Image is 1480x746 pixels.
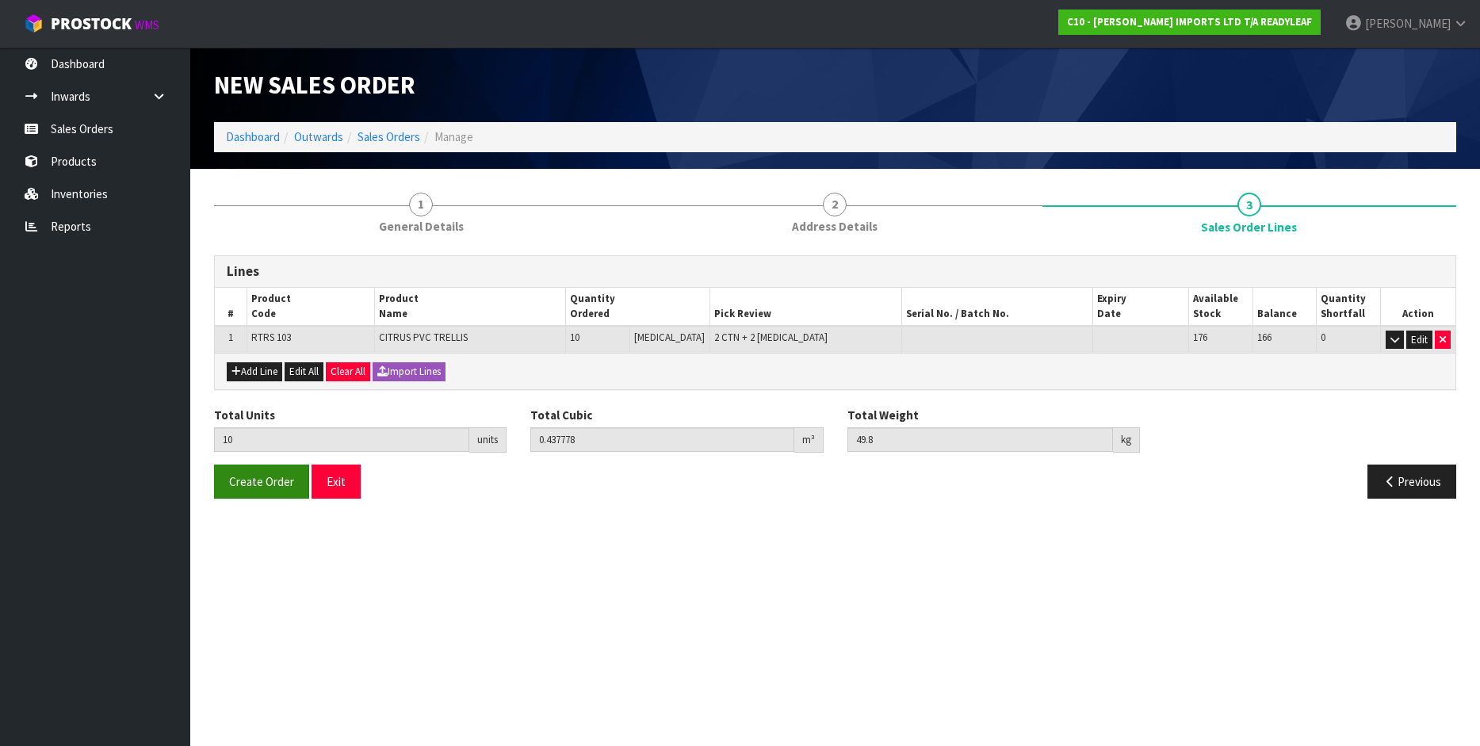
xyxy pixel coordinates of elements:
[227,362,282,381] button: Add Line
[135,17,159,33] small: WMS
[710,288,902,326] th: Pick Review
[1367,465,1456,499] button: Previous
[24,13,44,33] img: cube-alt.png
[215,288,247,326] th: #
[247,288,374,326] th: Product Code
[214,69,415,100] span: New Sales Order
[714,331,828,344] span: 2 CTN + 2 [MEDICAL_DATA]
[794,427,824,453] div: m³
[1193,331,1207,344] span: 176
[379,218,464,235] span: General Details
[214,243,1456,511] span: Sales Order Lines
[374,288,566,326] th: Product Name
[434,129,473,144] span: Manage
[1067,15,1312,29] strong: C10 - [PERSON_NAME] IMPORTS LTD T/A READYLEAF
[358,129,420,144] a: Sales Orders
[51,13,132,34] span: ProStock
[566,288,710,326] th: Quantity Ordered
[214,407,275,423] label: Total Units
[1380,288,1455,326] th: Action
[530,427,794,452] input: Total Cubic
[326,362,370,381] button: Clear All
[1321,331,1325,344] span: 0
[214,427,469,452] input: Total Units
[226,129,280,144] a: Dashboard
[312,465,361,499] button: Exit
[1365,16,1451,31] span: [PERSON_NAME]
[251,331,291,344] span: RTRS 103
[214,465,309,499] button: Create Order
[901,288,1093,326] th: Serial No. / Batch No.
[530,407,592,423] label: Total Cubic
[1406,331,1432,350] button: Edit
[792,218,878,235] span: Address Details
[285,362,323,381] button: Edit All
[1237,193,1261,216] span: 3
[634,331,705,344] span: [MEDICAL_DATA]
[1257,331,1272,344] span: 166
[294,129,343,144] a: Outwards
[1317,288,1381,326] th: Quantity Shortfall
[1252,288,1317,326] th: Balance
[227,264,1444,279] h3: Lines
[570,331,579,344] span: 10
[373,362,446,381] button: Import Lines
[469,427,507,453] div: units
[229,474,294,489] span: Create Order
[1113,427,1140,453] div: kg
[847,427,1113,452] input: Total Weight
[1189,288,1253,326] th: Available Stock
[823,193,847,216] span: 2
[228,331,233,344] span: 1
[1093,288,1189,326] th: Expiry Date
[379,331,468,344] span: CITRUS PVC TRELLIS
[1201,219,1297,235] span: Sales Order Lines
[847,407,919,423] label: Total Weight
[409,193,433,216] span: 1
